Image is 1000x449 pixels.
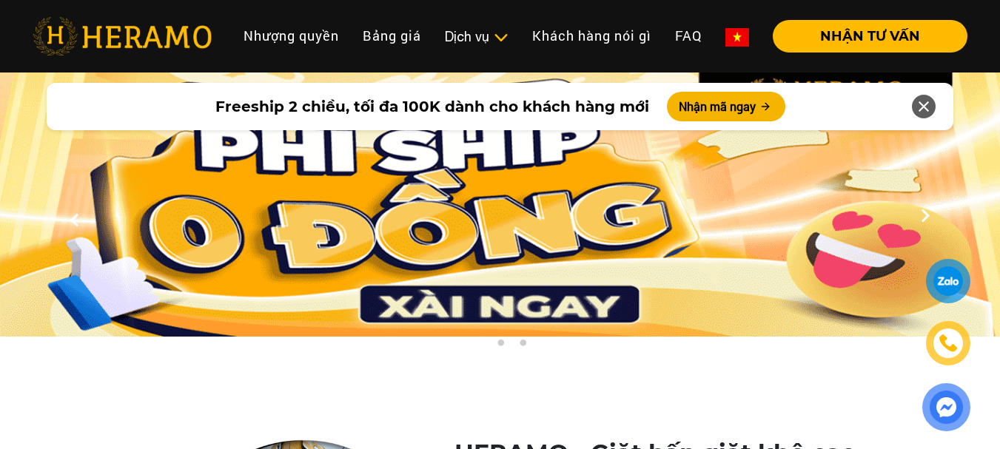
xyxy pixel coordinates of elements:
[520,20,663,52] a: Khách hàng nói gì
[663,20,714,52] a: FAQ
[232,20,351,52] a: Nhượng quyền
[215,95,649,118] span: Freeship 2 chiều, tối đa 100K dành cho khách hàng mới
[493,339,508,354] button: 2
[445,27,509,47] div: Dịch vụ
[471,339,486,354] button: 1
[351,20,433,52] a: Bảng giá
[940,335,956,351] img: phone-icon
[773,20,967,53] button: NHẬN TƯ VẤN
[761,30,967,43] a: NHẬN TƯ VẤN
[725,28,749,47] img: vn-flag.png
[33,17,212,55] img: heramo-logo.png
[493,30,509,45] img: subToggleIcon
[928,323,968,363] a: phone-icon
[515,339,530,354] button: 3
[667,92,785,121] button: Nhận mã ngay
